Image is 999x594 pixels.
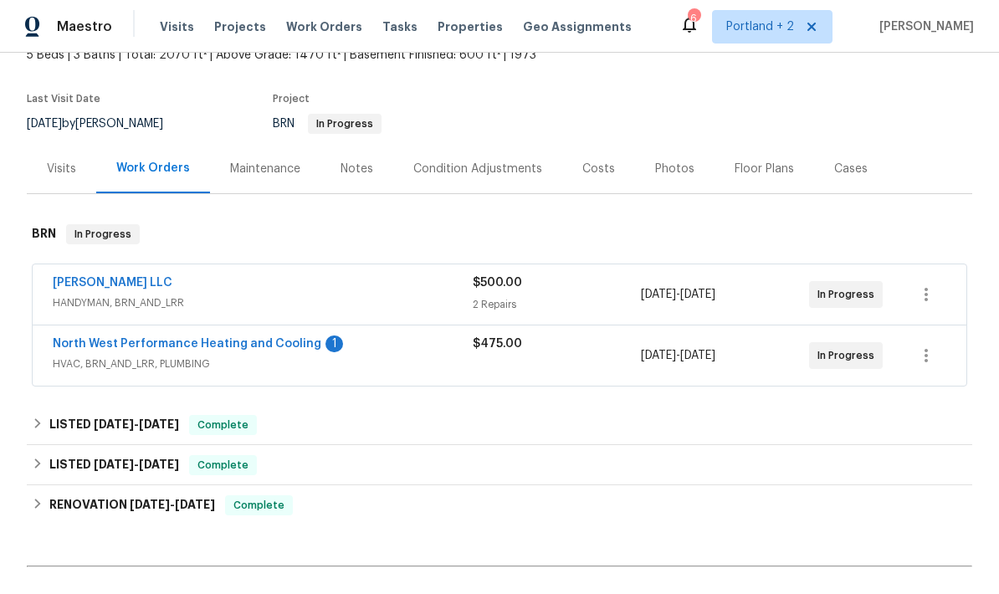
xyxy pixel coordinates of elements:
span: [DATE] [680,350,715,361]
a: North West Performance Heating and Cooling [53,338,321,350]
span: In Progress [68,226,138,243]
span: [PERSON_NAME] [873,18,974,35]
span: Last Visit Date [27,94,100,104]
div: 6 [688,10,699,27]
a: [PERSON_NAME] LLC [53,277,172,289]
h6: LISTED [49,415,179,435]
span: In Progress [817,347,881,364]
span: BRN [273,118,382,130]
span: In Progress [817,286,881,303]
div: LISTED [DATE]-[DATE]Complete [27,405,972,445]
div: Work Orders [116,160,190,177]
span: [DATE] [94,458,134,470]
div: Condition Adjustments [413,161,542,177]
span: Complete [191,457,255,474]
span: Maestro [57,18,112,35]
div: Visits [47,161,76,177]
span: [DATE] [680,289,715,300]
div: Photos [655,161,694,177]
span: Properties [438,18,503,35]
span: [DATE] [641,289,676,300]
span: [DATE] [94,418,134,430]
span: Complete [227,497,291,514]
div: Floor Plans [735,161,794,177]
span: Project [273,94,310,104]
span: [DATE] [641,350,676,361]
span: Portland + 2 [726,18,794,35]
h6: RENOVATION [49,495,215,515]
div: 1 [325,335,343,352]
div: 2 Repairs [473,296,641,313]
div: RENOVATION [DATE]-[DATE]Complete [27,485,972,525]
span: Geo Assignments [523,18,632,35]
span: [DATE] [175,499,215,510]
span: [DATE] [139,418,179,430]
span: $500.00 [473,277,522,289]
span: [DATE] [130,499,170,510]
div: LISTED [DATE]-[DATE]Complete [27,445,972,485]
div: Costs [582,161,615,177]
span: [DATE] [27,118,62,130]
div: by [PERSON_NAME] [27,114,183,134]
span: Tasks [382,21,418,33]
span: - [94,418,179,430]
div: BRN In Progress [27,207,972,261]
div: Notes [341,161,373,177]
span: HANDYMAN, BRN_AND_LRR [53,294,473,311]
span: Complete [191,417,255,433]
span: In Progress [310,119,380,129]
div: Cases [834,161,868,177]
span: 5 Beds | 3 Baths | Total: 2070 ft² | Above Grade: 1470 ft² | Basement Finished: 600 ft² | 1973 [27,47,633,64]
span: [DATE] [139,458,179,470]
h6: BRN [32,224,56,244]
span: - [94,458,179,470]
span: Visits [160,18,194,35]
span: Work Orders [286,18,362,35]
h6: LISTED [49,455,179,475]
div: Maintenance [230,161,300,177]
span: HVAC, BRN_AND_LRR, PLUMBING [53,356,473,372]
span: - [641,286,715,303]
span: Projects [214,18,266,35]
span: $475.00 [473,338,522,350]
span: - [641,347,715,364]
span: - [130,499,215,510]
